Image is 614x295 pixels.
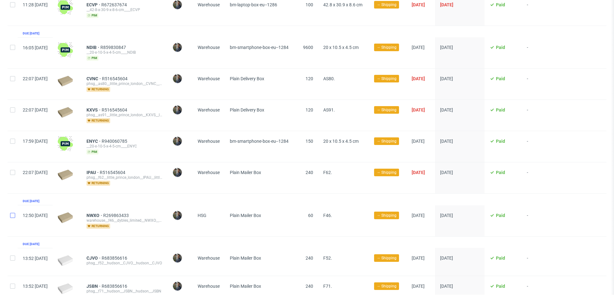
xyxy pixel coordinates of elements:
[23,170,48,175] span: 22:07 [DATE]
[86,50,162,55] div: __20-x-10-5-x-4-5-cm____NDIB
[58,170,73,180] img: plain-eco.9b3ba858dad33fd82c36.png
[440,139,453,144] span: [DATE]
[173,43,182,52] img: Maciej Sobola
[230,170,261,175] span: Plain Mailer Box
[323,45,359,50] span: 20 x 10.5 x 4.5 cm
[377,138,396,144] span: → Shipping
[173,74,182,83] img: Maciej Sobola
[377,2,396,8] span: → Shipping
[173,254,182,262] img: Maciej Sobola
[306,256,313,261] span: 240
[102,107,128,112] span: R516545604
[58,136,73,151] img: wHgJFi1I6lmhQAAAABJRU5ErkJggg==
[377,170,396,175] span: → Shipping
[496,76,505,81] span: Paid
[86,56,98,61] span: pim
[230,256,261,261] span: Plain Mailer Box
[58,76,73,87] img: plain-eco.9b3ba858dad33fd82c36.png
[86,76,102,81] a: CVNC
[377,76,396,81] span: → Shipping
[23,76,48,81] span: 22:07 [DATE]
[377,255,396,261] span: → Shipping
[496,2,505,7] span: Paid
[323,76,335,81] span: AS80.
[440,2,453,7] span: [DATE]
[102,284,128,289] a: R683856616
[173,0,182,9] img: Maciej Sobola
[86,87,110,92] span: returning
[527,213,573,229] span: -
[102,256,128,261] a: R683856616
[86,256,102,261] a: CJVO
[173,211,182,220] img: Maciej Sobola
[102,76,129,81] a: R516545604
[527,107,573,123] span: -
[58,283,73,294] img: plain-eco-white.f1cb12edca64b5eabf5f.png
[496,213,505,218] span: Paid
[377,213,396,218] span: → Shipping
[323,2,362,7] span: 42.8 x 30.9 x 8.6 cm
[198,139,220,144] span: Warehouse
[496,45,505,50] span: Paid
[86,45,100,50] a: NDIB
[23,139,48,144] span: 17:59 [DATE]
[86,112,162,117] div: phsg__as91__little_prince_london__KXVS__little_prince_london__KXVS
[527,139,573,154] span: -
[306,284,313,289] span: 240
[86,2,101,7] span: ECVP
[23,2,48,7] span: 11:28 [DATE]
[306,76,313,81] span: 120
[86,170,100,175] a: IPAU
[323,170,332,175] span: F62.
[198,2,220,7] span: Warehouse
[198,76,220,81] span: Warehouse
[173,168,182,177] img: Maciej Sobola
[230,45,289,50] span: bm-smartphone-box-eu--1284
[86,284,102,289] span: JSBN
[230,107,264,112] span: Plain Delivery Box
[102,139,128,144] a: R940060785
[86,224,110,229] span: returning
[306,139,313,144] span: 150
[86,139,102,144] a: ENYC
[86,81,162,86] div: phsg__as80__little_prince_london__CVNC__little_prince_london__CVNC
[198,170,220,175] span: Warehouse
[527,45,573,61] span: -
[377,45,396,50] span: → Shipping
[440,107,453,112] span: [DATE]
[412,139,425,144] span: [DATE]
[496,256,505,261] span: Paid
[86,149,98,154] span: pim
[323,256,332,261] span: F52.
[440,284,453,289] span: [DATE]
[101,2,128,7] span: R672637674
[58,212,73,223] img: plain-eco.9b3ba858dad33fd82c36.png
[58,255,73,266] img: plain-eco-white.f1cb12edca64b5eabf5f.png
[230,284,261,289] span: Plain Mailer Box
[230,213,261,218] span: Plain Mailer Box
[23,256,48,261] span: 13:52 [DATE]
[58,42,73,57] img: wHgJFi1I6lmhQAAAABJRU5ErkJggg==
[440,45,453,50] span: [DATE]
[230,2,277,7] span: bm-laptop-box-eu--1286
[412,170,425,175] span: [DATE]
[440,170,453,175] span: [DATE]
[527,76,573,92] span: -
[323,284,332,289] span: F71.
[23,31,39,36] div: Due [DATE]
[412,256,425,261] span: [DATE]
[323,139,359,144] span: 20 x 10.5 x 4.5 cm
[412,76,425,81] span: [DATE]
[100,170,127,175] a: R516545604
[86,13,98,18] span: pim
[412,2,425,7] span: [DATE]
[100,45,127,50] a: R859830847
[440,213,453,218] span: [DATE]
[86,7,162,12] div: __42-8-x-30-9-x-8-6-cm____ECVP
